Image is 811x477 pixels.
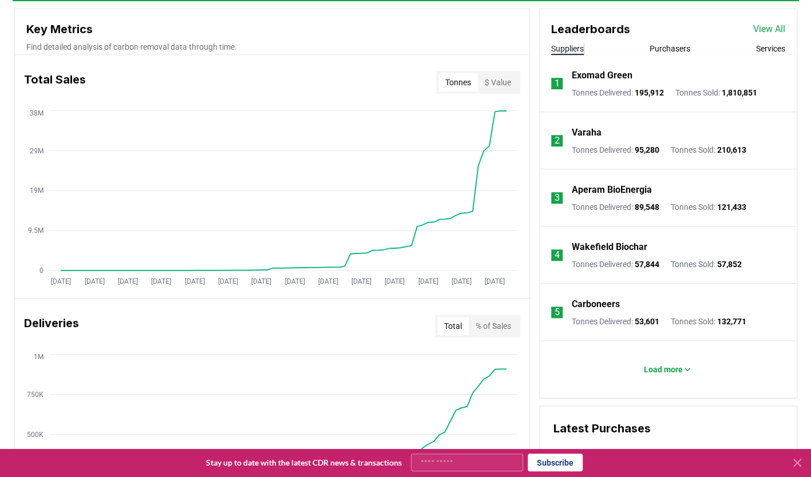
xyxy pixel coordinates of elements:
[554,248,559,262] p: 4
[24,315,79,337] h3: Deliveries
[385,277,405,285] tspan: [DATE]
[151,277,171,285] tspan: [DATE]
[26,390,43,398] tspan: 750K
[29,109,43,117] tspan: 38M
[437,317,469,335] button: Total
[553,420,783,437] h3: Latest Purchases
[554,305,559,319] p: 5
[635,88,664,97] span: 195,912
[635,260,659,269] span: 57,844
[572,316,659,327] p: Tonnes Delivered :
[284,277,304,285] tspan: [DATE]
[452,277,472,285] tspan: [DATE]
[753,22,785,36] a: View All
[551,21,630,38] h3: Leaderboards
[572,69,632,82] a: Exomad Green
[671,144,746,156] p: Tonnes Sold :
[717,145,746,154] span: 210,613
[26,430,43,438] tspan: 500K
[572,144,659,156] p: Tonnes Delivered :
[33,352,43,360] tspan: 1M
[572,297,620,311] a: Carboneers
[572,240,647,254] a: Wakefield Biochar
[26,21,518,38] h3: Key Metrics
[551,43,584,54] button: Suppliers
[717,317,746,326] span: 132,771
[351,277,371,285] tspan: [DATE]
[554,191,559,205] p: 3
[671,316,746,327] p: Tonnes Sold :
[554,134,559,148] p: 2
[469,317,518,335] button: % of Sales
[84,277,104,285] tspan: [DATE]
[635,358,701,381] button: Load more
[478,73,518,92] button: $ Value
[572,201,659,213] p: Tonnes Delivered :
[572,259,659,270] p: Tonnes Delivered :
[554,77,559,90] p: 1
[51,277,71,285] tspan: [DATE]
[644,364,683,375] p: Load more
[251,277,271,285] tspan: [DATE]
[39,267,43,275] tspan: 0
[650,43,690,54] button: Purchasers
[756,43,785,54] button: Services
[572,87,664,98] p: Tonnes Delivered :
[635,145,659,154] span: 95,280
[717,202,746,212] span: 121,433
[635,317,659,326] span: 53,601
[184,277,204,285] tspan: [DATE]
[418,277,438,285] tspan: [DATE]
[671,201,746,213] p: Tonnes Sold :
[671,259,742,270] p: Tonnes Sold :
[29,146,43,154] tspan: 29M
[572,126,602,140] a: Varaha
[118,277,138,285] tspan: [DATE]
[27,226,43,234] tspan: 9.5M
[675,87,757,98] p: Tonnes Sold :
[438,73,478,92] button: Tonnes
[722,88,757,97] span: 1,810,851
[29,186,43,194] tspan: 19M
[635,202,659,212] span: 89,548
[318,277,338,285] tspan: [DATE]
[26,41,518,53] p: Find detailed analysis of carbon removal data through time.
[572,183,652,197] a: Aperam BioEnergia
[485,277,505,285] tspan: [DATE]
[217,277,238,285] tspan: [DATE]
[24,71,86,94] h3: Total Sales
[717,260,742,269] span: 57,852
